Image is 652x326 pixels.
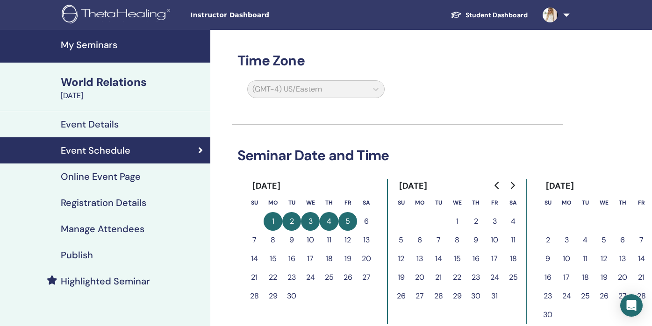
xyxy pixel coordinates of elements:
button: 16 [466,249,485,268]
button: 29 [448,287,466,305]
button: 28 [632,287,651,305]
h4: Publish [61,249,93,261]
button: 7 [632,231,651,249]
button: 26 [392,287,410,305]
th: Wednesday [595,193,613,212]
h4: Online Event Page [61,171,141,182]
div: [DATE] [61,90,205,101]
button: Go to next month [505,176,520,195]
button: 9 [282,231,301,249]
th: Sunday [538,193,557,212]
button: 4 [576,231,595,249]
button: 29 [264,287,282,305]
button: 16 [538,268,557,287]
button: 13 [410,249,429,268]
th: Friday [338,193,357,212]
h4: Event Schedule [61,145,130,156]
button: 23 [282,268,301,287]
button: 3 [557,231,576,249]
button: 15 [448,249,466,268]
h4: Registration Details [61,197,146,208]
button: 25 [576,287,595,305]
button: 28 [429,287,448,305]
button: 3 [301,212,320,231]
button: 18 [576,268,595,287]
th: Monday [264,193,282,212]
button: 12 [338,231,357,249]
th: Tuesday [429,193,448,212]
button: 16 [282,249,301,268]
button: 20 [357,249,376,268]
button: 12 [595,249,613,268]
button: 17 [485,249,504,268]
button: 6 [410,231,429,249]
th: Wednesday [301,193,320,212]
img: graduation-cap-white.svg [451,11,462,19]
button: 21 [632,268,651,287]
div: World Relations [61,74,205,90]
button: 13 [613,249,632,268]
div: [DATE] [538,179,582,193]
button: 20 [613,268,632,287]
a: Student Dashboard [443,7,535,24]
th: Saturday [357,193,376,212]
div: [DATE] [245,179,288,193]
button: 15 [264,249,282,268]
button: 4 [504,212,523,231]
h4: Event Details [61,119,119,130]
button: 9 [538,249,557,268]
th: Tuesday [282,193,301,212]
button: 8 [264,231,282,249]
button: 17 [301,249,320,268]
h3: Time Zone [232,52,563,69]
h4: Manage Attendees [61,223,144,234]
button: 1 [448,212,466,231]
th: Sunday [245,193,264,212]
div: [DATE] [392,179,435,193]
button: 5 [338,212,357,231]
button: 18 [504,249,523,268]
th: Wednesday [448,193,466,212]
button: 19 [392,268,410,287]
button: 25 [320,268,338,287]
th: Tuesday [576,193,595,212]
button: 12 [392,249,410,268]
h4: My Seminars [61,39,205,50]
button: 11 [504,231,523,249]
th: Friday [632,193,651,212]
button: 21 [245,268,264,287]
img: logo.png [62,5,173,26]
button: 10 [557,249,576,268]
button: 25 [504,268,523,287]
button: 5 [392,231,410,249]
button: 8 [448,231,466,249]
img: default.jpg [543,7,558,22]
button: 26 [595,287,613,305]
button: 27 [357,268,376,287]
button: 14 [429,249,448,268]
button: 19 [595,268,613,287]
div: Open Intercom Messenger [620,294,643,317]
button: 18 [320,249,338,268]
th: Sunday [392,193,410,212]
button: 2 [466,212,485,231]
button: 23 [466,268,485,287]
button: Go to previous month [490,176,505,195]
button: 6 [357,212,376,231]
button: 14 [245,249,264,268]
button: 23 [538,287,557,305]
th: Friday [485,193,504,212]
th: Monday [557,193,576,212]
button: 22 [264,268,282,287]
button: 1 [264,212,282,231]
button: 10 [485,231,504,249]
button: 30 [282,287,301,305]
h4: Highlighted Seminar [61,276,150,287]
button: 31 [485,287,504,305]
button: 2 [538,231,557,249]
button: 5 [595,231,613,249]
button: 11 [320,231,338,249]
button: 14 [632,249,651,268]
h3: Seminar Date and Time [232,147,563,164]
button: 30 [466,287,485,305]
